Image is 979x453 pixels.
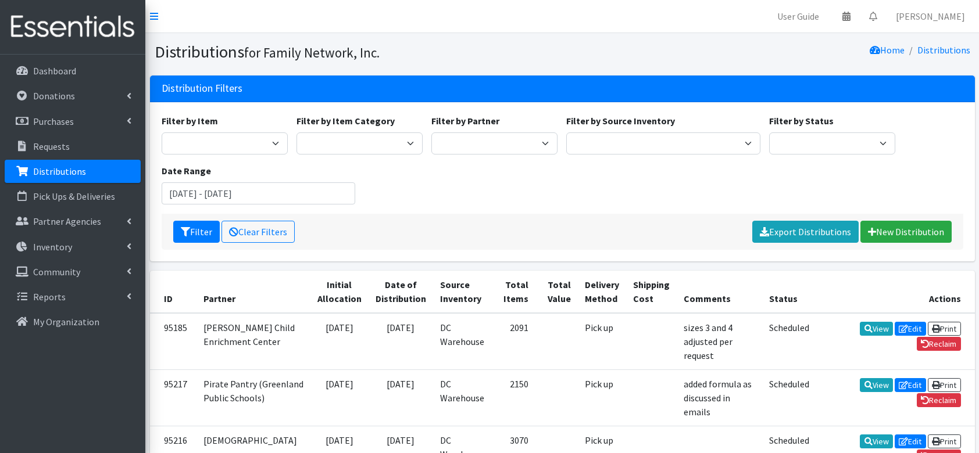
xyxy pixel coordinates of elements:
a: My Organization [5,310,141,333]
a: New Distribution [860,221,952,243]
td: 95185 [150,313,196,370]
th: Date of Distribution [369,271,433,313]
p: My Organization [33,316,99,328]
td: sizes 3 and 4 adjusted per request [677,313,762,370]
p: Inventory [33,241,72,253]
a: Donations [5,84,141,107]
p: Requests [33,141,70,152]
p: Pick Ups & Deliveries [33,190,115,202]
th: Actions [816,271,975,313]
a: Inventory [5,235,141,258]
td: DC Warehouse [433,313,491,370]
a: [PERSON_NAME] [887,5,974,28]
a: Reclaim [917,337,961,351]
p: Reports [33,291,66,303]
th: Source Inventory [433,271,491,313]
h3: Distribution Filters [162,82,242,95]
a: Community [5,260,141,283]
a: Pick Ups & Deliveries [5,185,141,208]
td: Pick up [578,313,626,370]
p: Distributions [33,166,86,177]
p: Dashboard [33,65,76,77]
a: Partner Agencies [5,210,141,233]
th: Status [762,271,816,313]
a: Edit [895,378,926,392]
h1: Distributions [155,42,558,62]
a: Distributions [917,44,970,56]
th: Shipping Cost [626,271,677,313]
td: added formula as discussed in emails [677,369,762,426]
a: View [860,378,893,392]
p: Partner Agencies [33,215,101,227]
a: Purchases [5,110,141,133]
a: User Guide [768,5,828,28]
td: [DATE] [310,369,369,426]
label: Filter by Item Category [296,114,395,128]
td: [DATE] [369,313,433,370]
button: Filter [173,221,220,243]
input: January 1, 2011 - December 31, 2011 [162,182,356,204]
td: Pirate Pantry (Greenland Public Schools) [196,369,310,426]
td: [PERSON_NAME] Child Enrichment Center [196,313,310,370]
a: Export Distributions [752,221,859,243]
a: Print [928,434,961,448]
td: Scheduled [762,369,816,426]
td: DC Warehouse [433,369,491,426]
a: Distributions [5,160,141,183]
a: Reports [5,285,141,308]
a: Reclaim [917,393,961,407]
td: Pick up [578,369,626,426]
p: Donations [33,90,75,102]
a: Requests [5,135,141,158]
a: Edit [895,434,926,448]
td: [DATE] [369,369,433,426]
small: for Family Network, Inc. [244,44,380,61]
label: Filter by Partner [431,114,499,128]
th: Delivery Method [578,271,626,313]
a: Print [928,322,961,336]
a: Edit [895,322,926,336]
td: 2150 [491,369,535,426]
th: Comments [677,271,762,313]
td: Scheduled [762,313,816,370]
a: Dashboard [5,59,141,82]
th: Initial Allocation [310,271,369,313]
p: Community [33,266,80,278]
th: ID [150,271,196,313]
th: Total Value [535,271,578,313]
td: 95217 [150,369,196,426]
p: Purchases [33,116,74,127]
label: Date Range [162,164,211,178]
label: Filter by Status [769,114,834,128]
th: Total Items [491,271,535,313]
a: View [860,322,893,336]
label: Filter by Item [162,114,218,128]
a: Clear Filters [221,221,295,243]
a: View [860,434,893,448]
td: [DATE] [310,313,369,370]
a: Print [928,378,961,392]
td: 2091 [491,313,535,370]
a: Home [870,44,905,56]
label: Filter by Source Inventory [566,114,675,128]
th: Partner [196,271,310,313]
img: HumanEssentials [5,8,141,46]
